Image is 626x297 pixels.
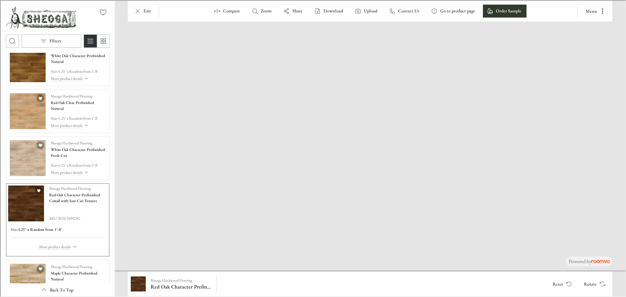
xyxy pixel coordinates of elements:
[279,4,307,17] button: Share
[150,277,191,283] p: Sheoga Hardwood Flooring
[495,7,521,14] p: Order Sample
[209,4,245,17] button: Enter compare mode
[350,4,382,17] button: Upload a picture of your room
[21,34,81,47] button: Open the filters menu
[36,264,44,272] button: Add Maple Character Prefinished Natural to favorites
[5,5,76,29] img: Logo representing Sheoga Hardwood Flooring.
[5,42,109,85] div: See White Oak Character Prefinished Natural in the room
[50,169,82,175] p: More product details
[50,52,105,64] h4: White Oak Character Prefinished Natural
[397,7,419,14] p: Contact Us
[50,162,57,168] p: Size :
[292,7,302,14] p: Share
[57,68,97,74] p: 5.25" x Random from 1’-8’
[50,168,105,175] button: More product details
[5,89,109,132] div: See Red Oak Clear Prefinished Natural in the room
[50,75,82,81] p: More product details
[130,4,156,17] button: Exit
[49,191,107,203] h4: Red Oak Character Prefinished Cattail with Saw Cut Texture
[50,270,105,281] h4: Maple Character Prefinished Natural
[57,115,97,121] p: 5.25" x Random from 1’-8’
[50,74,105,82] button: More product details
[10,226,17,232] h6: Size :
[50,263,92,269] p: Sheoga Hardwood Flooring
[36,94,44,102] button: Add Red Oak Clear Prefinished Natural to favorites
[578,277,609,290] button: Rotate Surface
[9,46,45,82] img: White Oak Character Prefinished Natural. Link opens in a new window.
[57,162,97,168] p: 4.25" x Random from 1’-8’
[426,4,480,17] button: Go to product page
[49,185,90,191] p: Sheoga Hardwood Flooring
[9,140,45,175] img: White Oak Character Prefinished Fresh Cut. Link opens in a new window.
[50,121,105,128] button: More product details
[38,243,76,250] button: More product details
[50,68,57,74] p: Size :
[38,243,70,249] p: More product details
[384,4,424,17] button: Contact Us
[568,257,609,264] p: Powered by
[247,4,276,17] button: Zoom room image
[482,4,526,17] button: Order Sample
[222,7,239,14] p: Compare
[83,34,109,47] div: Product List Mode Selector
[5,283,109,296] button: Scroll back to the beginning
[260,7,271,14] p: Zoom
[130,276,145,291] img: Red Oak Character Prefinished Cattail with Saw Cut Texture
[34,186,42,194] button: Add Red Oak Character Prefinished Cattail with Saw Cut Texture to favorites
[83,34,96,47] button: Switch to detail view
[50,122,82,128] p: More product details
[50,99,105,111] h4: Red Oak Clear Prefinished Natural
[50,140,92,145] p: Sheoga Hardwood Flooring
[547,277,575,290] button: Reset product
[50,93,92,98] p: Sheoga Hardwood Flooring
[143,7,150,14] p: Exit
[5,34,18,47] button: Open search box
[150,283,211,290] h6: Red Oak Character Prefinished Cattail with Saw Cut Texture
[96,34,109,47] button: Switch to simple view
[580,4,609,17] button: More actions
[7,185,43,221] img: Red Oak Character Prefinished Cattail with Saw Cut Texture. Link opens in a new window.
[323,7,342,14] p: Download
[440,7,474,14] p: Go to product page
[310,4,348,17] button: Download
[17,226,61,232] h6: 5.25" x Random from 1’-8’
[363,7,377,14] label: Upload
[591,260,609,262] img: roomvo_wordmark.svg
[10,226,104,232] div: Product sizes
[9,93,45,128] img: Red Oak Clear Prefinished Natural. Link opens in a new window.
[5,136,109,179] div: See White Oak Character Prefinished Fresh Cut in the room
[36,141,44,149] button: Add White Oak Character Prefinished Fresh Cut to favorites
[49,37,61,44] p: Filters
[568,257,609,264] div: The visualizer is powered by Roomvo.
[5,5,76,29] a: Go to Sheoga Hardwood Flooring's website.
[148,275,213,291] button: Show details for Red Oak Character Prefinished Cattail with Saw Cut Texture
[96,5,109,18] button: No favorites
[49,215,107,221] span: SKU: ROCHPCSC
[50,115,57,121] p: Size :
[50,146,105,158] h4: White Oak Character Prefinished Fresh Cut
